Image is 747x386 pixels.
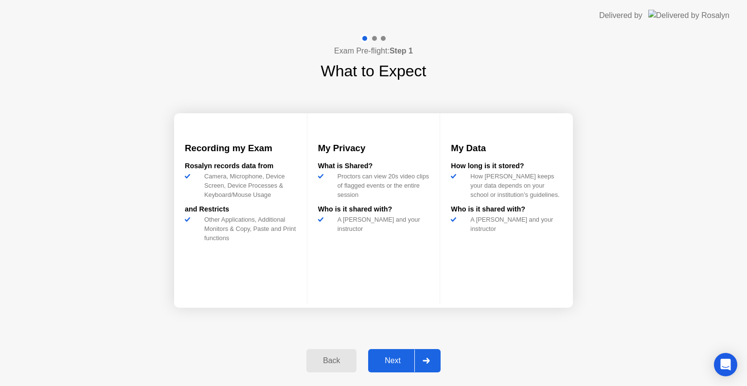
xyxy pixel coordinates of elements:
div: Proctors can view 20s video clips of flagged events or the entire session [334,172,429,200]
div: How long is it stored? [451,161,562,172]
div: Rosalyn records data from [185,161,296,172]
div: A [PERSON_NAME] and your instructor [334,215,429,233]
div: Open Intercom Messenger [714,353,737,376]
div: What is Shared? [318,161,429,172]
div: Back [309,356,354,365]
div: How [PERSON_NAME] keeps your data depends on your school or institution’s guidelines. [466,172,562,200]
div: Who is it shared with? [451,204,562,215]
button: Next [368,349,441,372]
h3: Recording my Exam [185,141,296,155]
button: Back [306,349,356,372]
h1: What to Expect [321,59,427,83]
div: Camera, Microphone, Device Screen, Device Processes & Keyboard/Mouse Usage [200,172,296,200]
div: and Restricts [185,204,296,215]
h4: Exam Pre-flight: [334,45,413,57]
div: Who is it shared with? [318,204,429,215]
div: A [PERSON_NAME] and your instructor [466,215,562,233]
h3: My Privacy [318,141,429,155]
div: Next [371,356,414,365]
img: Delivered by Rosalyn [648,10,729,21]
h3: My Data [451,141,562,155]
div: Other Applications, Additional Monitors & Copy, Paste and Print functions [200,215,296,243]
div: Delivered by [599,10,642,21]
b: Step 1 [390,47,413,55]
